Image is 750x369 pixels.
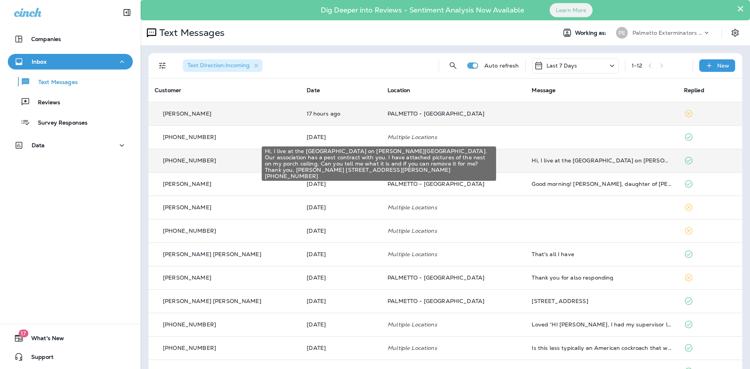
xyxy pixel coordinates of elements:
[387,87,410,94] span: Location
[532,298,671,304] div: 1078 Glenshaw St. North Charleston, SC 29405
[307,251,375,257] p: Sep 30, 2025 09:26 AM
[307,204,375,210] p: Sep 30, 2025 10:30 AM
[163,321,216,328] p: [PHONE_NUMBER]
[387,298,484,305] span: PALMETTO - [GEOGRAPHIC_DATA]
[8,330,133,346] button: 17What's New
[163,157,216,164] p: [PHONE_NUMBER]
[8,114,133,130] button: Survey Responses
[307,87,320,94] span: Date
[387,274,484,281] span: PALMETTO - [GEOGRAPHIC_DATA]
[18,330,28,337] span: 17
[728,26,742,40] button: Settings
[387,204,519,210] p: Multiple Locations
[387,345,519,351] p: Multiple Locations
[737,2,744,15] button: Close
[8,349,133,365] button: Support
[717,62,729,69] p: New
[307,228,375,234] p: Sep 30, 2025 09:55 AM
[156,27,225,39] p: Text Messages
[116,5,138,20] button: Collapse Sidebar
[387,134,519,140] p: Multiple Locations
[163,298,261,304] p: [PERSON_NAME] [PERSON_NAME]
[31,36,61,42] p: Companies
[387,321,519,328] p: Multiple Locations
[155,87,181,94] span: Customer
[307,345,375,351] p: Sep 26, 2025 12:01 PM
[387,251,519,257] p: Multiple Locations
[32,142,45,148] p: Data
[532,181,671,187] div: Good morning! Gayle Fellers, daughter of Calvin Cloninger will be there at 10:30 to let Sean in. ...
[550,3,593,17] button: Learn More
[532,345,671,351] div: Is this less typically an American cockroach that would suddenly appear on my table could it have...
[632,30,703,36] p: Palmetto Exterminators LLC
[23,335,64,344] span: What's New
[23,354,54,363] span: Support
[307,275,375,281] p: Sep 29, 2025 02:26 PM
[30,79,78,86] p: Text Messages
[575,30,608,36] span: Working as:
[187,62,250,69] span: Text Direction : Incoming
[532,275,671,281] div: Thank you for also responding
[307,181,375,187] p: Oct 1, 2025 08:06 AM
[163,111,211,117] p: [PERSON_NAME]
[30,119,87,127] p: Survey Responses
[155,58,170,73] button: Filters
[298,9,547,11] p: Dig Deeper into Reviews - Sentiment Analysis Now Available
[8,137,133,153] button: Data
[532,321,671,328] div: Loved “HI Lindsay, I had my supervisor look at your photo and it does appear to be an american co...
[307,111,375,117] p: Oct 2, 2025 04:33 PM
[183,59,262,72] div: Text Direction:Incoming
[32,59,46,65] p: Inbox
[532,87,555,94] span: Message
[387,180,484,187] span: PALMETTO - [GEOGRAPHIC_DATA]
[8,94,133,110] button: Reviews
[262,146,496,181] div: Hi, I live at the [GEOGRAPHIC_DATA] on [PERSON_NAME][GEOGRAPHIC_DATA]. Our association has a pest...
[387,110,484,117] span: PALMETTO - [GEOGRAPHIC_DATA]
[307,298,375,304] p: Sep 26, 2025 04:32 PM
[684,87,704,94] span: Replied
[8,73,133,90] button: Text Messages
[163,204,211,210] p: [PERSON_NAME]
[163,228,216,234] p: [PHONE_NUMBER]
[484,62,519,69] p: Auto refresh
[616,27,628,39] div: PE
[387,228,519,234] p: Multiple Locations
[546,62,577,69] p: Last 7 Days
[8,31,133,47] button: Companies
[163,275,211,281] p: [PERSON_NAME]
[307,134,375,140] p: Oct 2, 2025 08:37 AM
[163,134,216,140] p: [PHONE_NUMBER]
[163,251,261,257] p: [PERSON_NAME] [PERSON_NAME]
[532,157,671,164] div: Hi, I live at the Island Park Condos on Daniel Island. Our association has a pest contract with y...
[163,345,216,351] p: [PHONE_NUMBER]
[30,99,60,107] p: Reviews
[632,62,643,69] div: 1 - 12
[163,181,211,187] p: [PERSON_NAME]
[445,58,461,73] button: Search Messages
[8,54,133,70] button: Inbox
[307,321,375,328] p: Sep 26, 2025 03:53 PM
[532,251,671,257] div: That's all I have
